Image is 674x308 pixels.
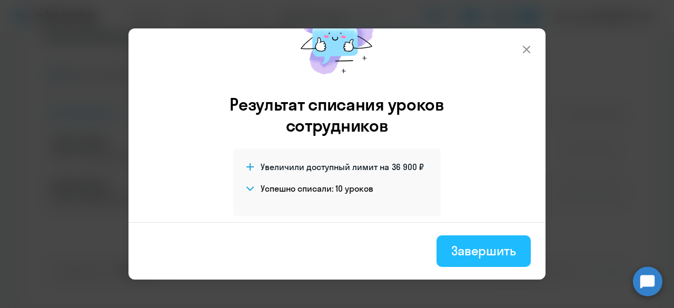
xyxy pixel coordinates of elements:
span: 36 900 ₽ [392,161,424,173]
span: Увеличили доступный лимит на [261,161,389,173]
button: Завершить [437,235,531,267]
h4: Успешно списали: 10 уроков [261,183,373,194]
h3: Результат списания уроков сотрудников [215,94,459,136]
div: Завершить [451,242,516,259]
